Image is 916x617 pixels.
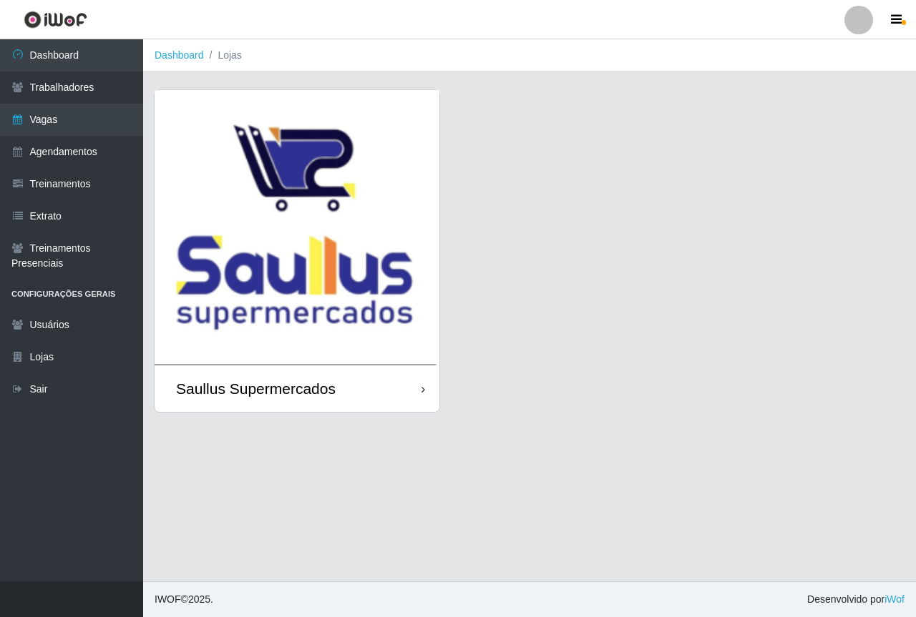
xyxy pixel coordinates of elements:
span: IWOF [155,593,181,605]
span: © 2025 . [155,592,213,607]
span: Desenvolvido por [807,592,905,607]
div: Saullus Supermercados [176,380,336,398]
a: Saullus Supermercados [155,90,439,412]
nav: breadcrumb [143,39,916,72]
img: cardImg [155,90,439,365]
li: Lojas [204,48,242,63]
a: Dashboard [155,49,204,61]
a: iWof [885,593,905,605]
img: CoreUI Logo [24,11,87,29]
